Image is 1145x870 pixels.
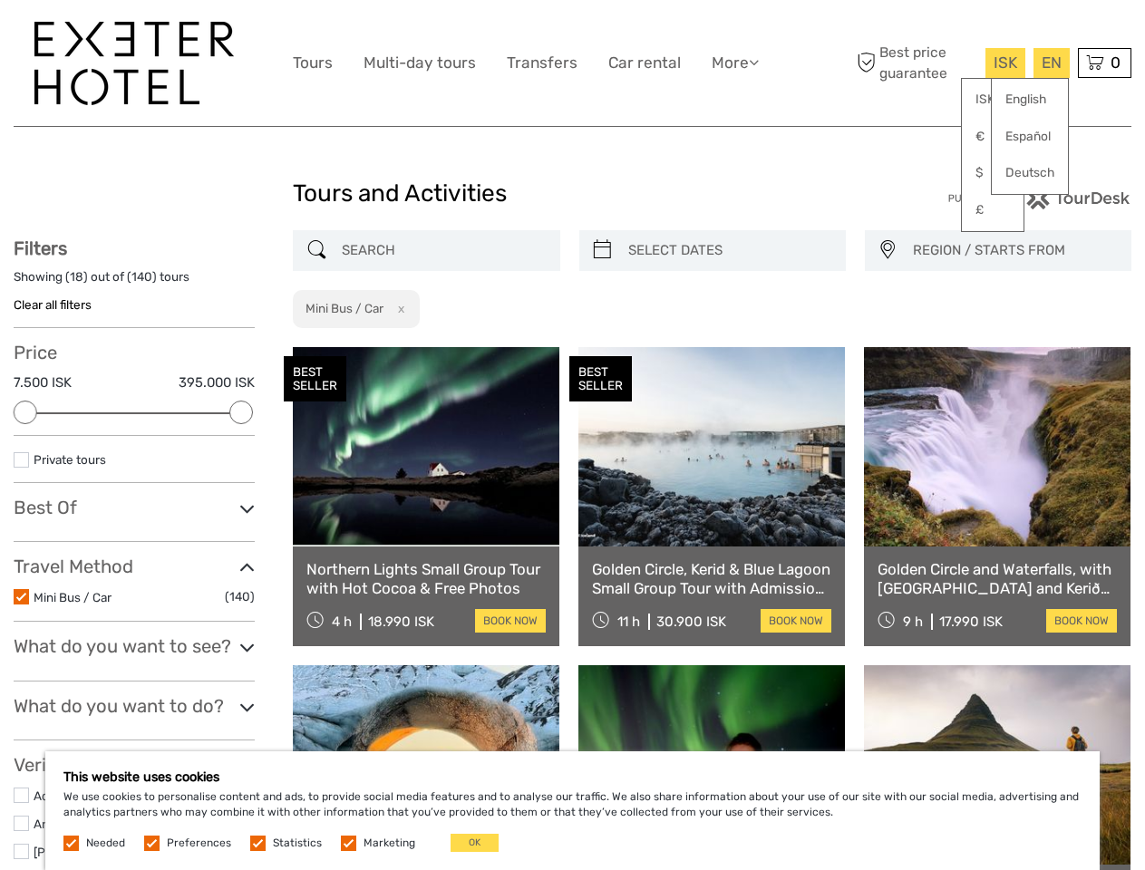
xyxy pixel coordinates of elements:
[878,560,1117,597] a: Golden Circle and Waterfalls, with [GEOGRAPHIC_DATA] and Kerið in small group
[608,50,681,76] a: Car rental
[962,83,1024,116] a: ISK
[14,754,255,776] h3: Verified Operators
[332,614,352,630] span: 4 h
[617,614,640,630] span: 11 h
[992,157,1068,189] a: Deutsch
[34,788,137,803] a: Adventure Vikings
[14,556,255,577] h3: Travel Method
[273,836,322,851] label: Statistics
[306,301,383,315] h2: Mini Bus / Car
[712,50,759,76] a: More
[14,695,255,717] h3: What do you want to do?
[209,28,230,50] button: Open LiveChat chat widget
[962,157,1024,189] a: $
[306,560,546,597] a: Northern Lights Small Group Tour with Hot Cocoa & Free Photos
[14,297,92,312] a: Clear all filters
[905,236,1122,266] button: REGION / STARTS FROM
[335,235,550,266] input: SEARCH
[364,50,476,76] a: Multi-day tours
[852,43,981,82] span: Best price guarantee
[14,373,72,392] label: 7.500 ISK
[1033,48,1070,78] div: EN
[569,356,632,401] div: BEST SELLER
[451,834,499,852] button: OK
[947,187,1131,209] img: PurchaseViaTourDesk.png
[1046,609,1117,633] a: book now
[962,194,1024,227] a: £
[225,586,255,607] span: (140)
[14,237,67,259] strong: Filters
[34,845,131,859] a: [PERSON_NAME]
[386,299,411,318] button: x
[34,817,135,831] a: Arctic Adventures
[179,373,255,392] label: 395.000 ISK
[284,356,346,401] div: BEST SELLER
[34,590,112,604] a: Mini Bus / Car
[962,121,1024,153] a: €
[994,53,1017,72] span: ISK
[293,179,852,208] h1: Tours and Activities
[992,121,1068,153] a: Español
[25,32,205,46] p: We're away right now. Please check back later!
[14,342,255,363] h3: Price
[14,635,255,657] h3: What do you want to see?
[592,560,831,597] a: Golden Circle, Kerid & Blue Lagoon Small Group Tour with Admission Ticket
[1108,53,1123,72] span: 0
[131,268,152,285] label: 140
[86,836,125,851] label: Needed
[167,836,231,851] label: Preferences
[14,268,255,296] div: Showing ( ) out of ( ) tours
[14,497,255,518] h3: Best Of
[368,614,434,630] div: 18.990 ISK
[293,50,333,76] a: Tours
[621,235,837,266] input: SELECT DATES
[34,452,106,467] a: Private tours
[45,751,1100,870] div: We use cookies to personalise content and ads, to provide social media features and to analyse ou...
[507,50,577,76] a: Transfers
[475,609,546,633] a: book now
[364,836,415,851] label: Marketing
[63,769,1082,785] h5: This website uses cookies
[939,614,1003,630] div: 17.990 ISK
[34,22,234,105] img: 1336-96d47ae6-54fc-4907-bf00-0fbf285a6419_logo_big.jpg
[992,83,1068,116] a: English
[656,614,726,630] div: 30.900 ISK
[70,268,83,285] label: 18
[761,609,831,633] a: book now
[903,614,923,630] span: 9 h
